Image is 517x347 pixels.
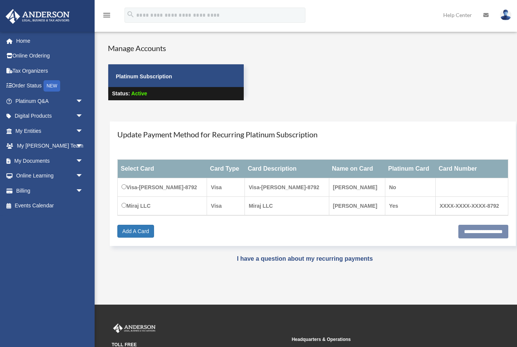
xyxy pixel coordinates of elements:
[207,160,245,178] th: Card Type
[5,78,95,94] a: Order StatusNEW
[118,197,207,216] td: Miraj LLC
[436,160,508,178] th: Card Number
[76,109,91,124] span: arrow_drop_down
[116,73,172,79] strong: Platinum Subscription
[117,129,508,140] h4: Update Payment Method for Recurring Platinum Subscription
[500,9,511,20] img: User Pic
[5,183,95,198] a: Billingarrow_drop_down
[329,197,385,216] td: [PERSON_NAME]
[44,80,60,92] div: NEW
[76,168,91,184] span: arrow_drop_down
[112,90,130,96] strong: Status:
[245,197,329,216] td: Miraj LLC
[76,153,91,169] span: arrow_drop_down
[245,178,329,197] td: Visa-[PERSON_NAME]-8792
[237,255,373,262] a: I have a question about my recurring payments
[385,178,436,197] td: No
[118,178,207,197] td: Visa-[PERSON_NAME]-8792
[5,109,95,124] a: Digital Productsarrow_drop_down
[5,153,95,168] a: My Documentsarrow_drop_down
[5,33,95,48] a: Home
[76,138,91,154] span: arrow_drop_down
[76,123,91,139] span: arrow_drop_down
[329,160,385,178] th: Name on Card
[245,160,329,178] th: Card Description
[436,197,508,216] td: XXXX-XXXX-XXXX-8792
[207,178,245,197] td: Visa
[131,90,147,96] span: Active
[292,336,467,344] small: Headquarters & Operations
[5,123,95,138] a: My Entitiesarrow_drop_down
[5,168,95,184] a: Online Learningarrow_drop_down
[385,160,436,178] th: Platinum Card
[5,93,95,109] a: Platinum Q&Aarrow_drop_down
[117,225,154,238] a: Add A Card
[76,93,91,109] span: arrow_drop_down
[207,197,245,216] td: Visa
[329,178,385,197] td: [PERSON_NAME]
[108,43,244,53] h4: Manage Accounts
[102,11,111,20] i: menu
[102,13,111,20] a: menu
[126,10,135,19] i: search
[118,160,207,178] th: Select Card
[112,324,157,333] img: Anderson Advisors Platinum Portal
[3,9,72,24] img: Anderson Advisors Platinum Portal
[5,198,95,213] a: Events Calendar
[385,197,436,216] td: Yes
[5,138,95,154] a: My [PERSON_NAME] Teamarrow_drop_down
[5,48,95,64] a: Online Ordering
[5,63,95,78] a: Tax Organizers
[76,183,91,199] span: arrow_drop_down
